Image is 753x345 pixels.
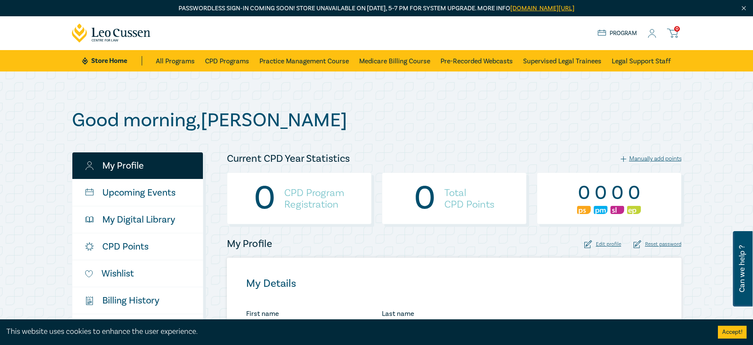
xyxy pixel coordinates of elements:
h4: Total CPD Points [444,187,494,210]
p: Passwordless sign-in coming soon! Store unavailable on [DATE], 5–7 PM for system upgrade. More info [72,4,682,13]
a: Legal Support Staff [612,50,671,71]
img: Ethics & Professional Responsibility [627,206,641,214]
a: Supervised Legal Trainees [523,50,601,71]
a: Store Home [82,56,142,65]
a: Upcoming Events [72,179,203,206]
span: Can we help ? [738,236,746,301]
div: Reset password [634,240,682,248]
img: Close [740,5,747,12]
div: 0 [627,182,641,204]
button: Accept cookies [718,326,747,339]
a: Logout [72,314,203,341]
span: 0 [674,26,680,32]
a: $Billing History [72,287,203,314]
h4: Current CPD Year Statistics [227,152,350,166]
a: Program [598,29,637,38]
a: Medicare Billing Course [359,50,430,71]
a: Pre-Recorded Webcasts [440,50,513,71]
div: 0 [254,187,276,210]
h4: CPD Program Registration [284,187,344,210]
a: [DOMAIN_NAME][URL] [510,4,574,12]
label: Last name [382,310,414,318]
img: Substantive Law [610,206,624,214]
a: My Profile [72,152,203,179]
div: 0 [594,182,607,204]
div: This website uses cookies to enhance the user experience. [6,326,705,337]
div: Edit profile [584,240,621,248]
div: 0 [610,182,624,204]
h4: My Details [246,277,507,290]
div: 0 [577,182,591,204]
h4: My Profile [227,237,272,251]
h1: Good morning , [PERSON_NAME] [72,109,682,131]
img: Professional Skills [577,206,591,214]
a: All Programs [156,50,195,71]
div: Manually add points [621,155,682,163]
div: 0 [414,187,436,210]
a: Practice Management Course [259,50,349,71]
a: Wishlist [72,260,203,287]
img: Practice Management & Business Skills [594,206,607,214]
a: CPD Points [72,233,203,260]
a: CPD Programs [205,50,249,71]
tspan: $ [87,298,89,302]
a: My Digital Library [72,206,203,233]
label: First name [246,310,279,318]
